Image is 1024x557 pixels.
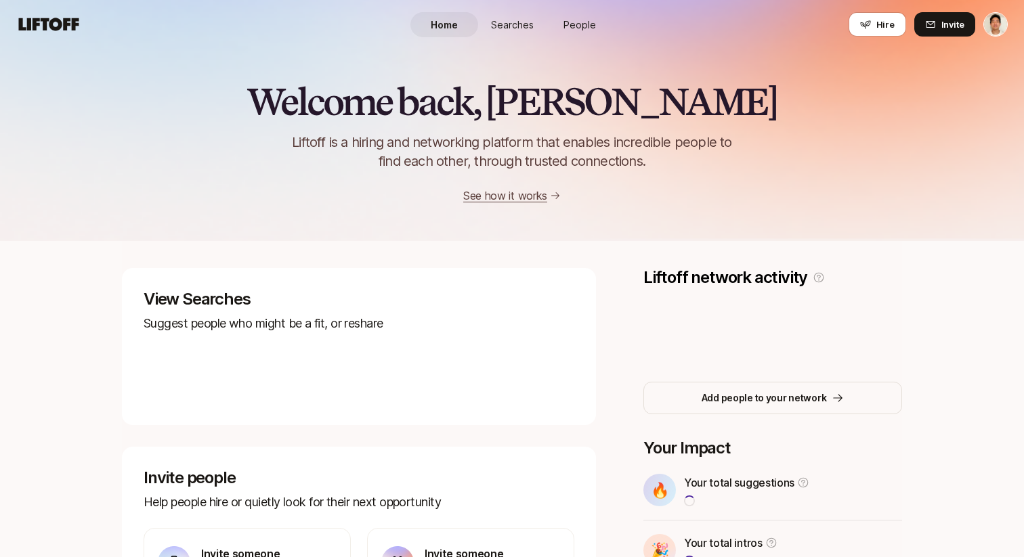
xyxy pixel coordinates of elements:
p: Your total intros [684,534,763,552]
span: Hire [876,18,895,31]
span: People [563,18,596,32]
a: Searches [478,12,546,37]
p: Your Impact [643,439,902,458]
span: Searches [491,18,534,32]
p: Your total suggestions [684,474,794,491]
button: Hire [849,12,906,37]
a: See how it works [463,189,547,202]
p: Liftoff network activity [643,268,807,287]
a: People [546,12,614,37]
p: Add people to your network [702,390,827,406]
a: Home [410,12,478,37]
span: Invite [941,18,964,31]
img: Jeremy Chen [984,13,1007,36]
h2: Welcome back, [PERSON_NAME] [247,81,777,122]
p: Invite people [144,468,574,487]
span: Home [431,18,458,32]
button: Add people to your network [643,382,902,414]
button: Invite [914,12,975,37]
p: Help people hire or quietly look for their next opportunity [144,493,574,512]
div: 🔥 [643,474,676,506]
p: Liftoff is a hiring and networking platform that enables incredible people to find each other, th... [270,133,754,171]
p: View Searches [144,290,574,309]
p: Suggest people who might be a fit, or reshare [144,314,574,333]
button: Jeremy Chen [983,12,1008,37]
